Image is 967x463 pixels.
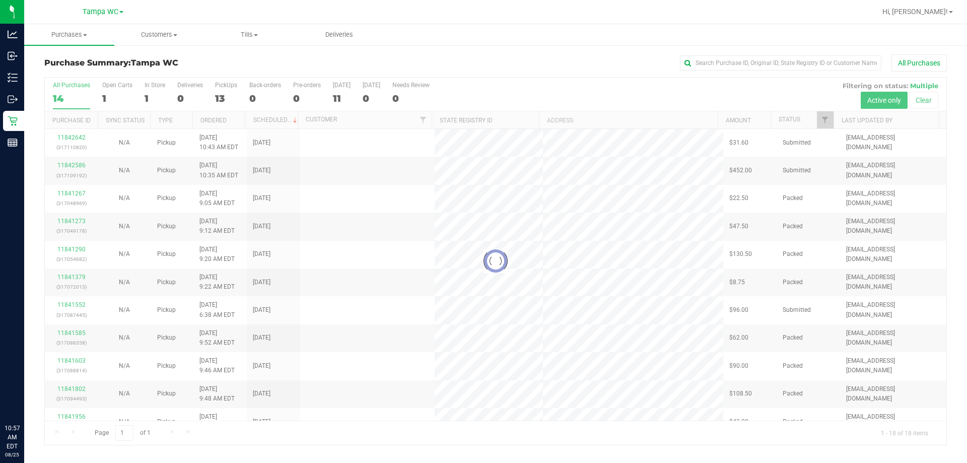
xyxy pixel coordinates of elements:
a: Deliveries [294,24,384,45]
a: Customers [114,24,204,45]
a: Tills [204,24,294,45]
p: 10:57 AM EDT [5,424,20,451]
a: Purchases [24,24,114,45]
span: Hi, [PERSON_NAME]! [882,8,948,16]
inline-svg: Retail [8,116,18,126]
span: Customers [115,30,204,39]
span: Deliveries [312,30,367,39]
button: All Purchases [891,54,947,72]
span: Tampa WC [83,8,118,16]
span: Purchases [24,30,114,39]
span: Tampa WC [131,58,178,68]
inline-svg: Reports [8,138,18,148]
p: 08/25 [5,451,20,458]
inline-svg: Outbound [8,94,18,104]
h3: Purchase Summary: [44,58,345,68]
iframe: Resource center [10,382,40,413]
input: Search Purchase ID, Original ID, State Registry ID or Customer Name... [680,55,881,71]
inline-svg: Inventory [8,73,18,83]
inline-svg: Inbound [8,51,18,61]
inline-svg: Analytics [8,29,18,39]
span: Tills [204,30,294,39]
